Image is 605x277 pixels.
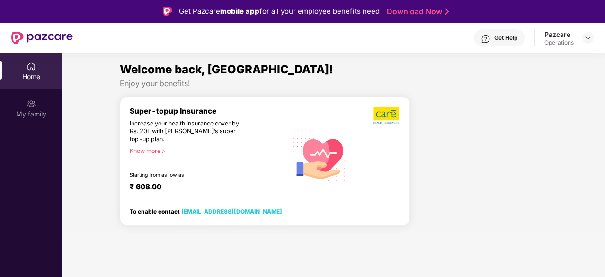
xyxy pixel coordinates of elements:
strong: mobile app [220,7,259,16]
img: New Pazcare Logo [11,32,73,44]
img: svg+xml;base64,PHN2ZyBpZD0iSG9tZSIgeG1sbnM9Imh0dHA6Ly93d3cudzMub3JnLzIwMDAvc3ZnIiB3aWR0aD0iMjAiIG... [27,62,36,71]
div: Pazcare [544,30,574,39]
img: svg+xml;base64,PHN2ZyBpZD0iSGVscC0zMngzMiIgeG1sbnM9Imh0dHA6Ly93d3cudzMub3JnLzIwMDAvc3ZnIiB3aWR0aD... [481,34,490,44]
div: ₹ 608.00 [130,182,278,194]
div: Operations [544,39,574,46]
span: right [160,149,166,154]
div: Get Pazcare for all your employee benefits need [179,6,380,17]
div: Know more [130,147,282,154]
span: Welcome back, [GEOGRAPHIC_DATA]! [120,63,333,76]
img: svg+xml;base64,PHN2ZyB4bWxucz0iaHR0cDovL3d3dy53My5vcmcvMjAwMC9zdmciIHhtbG5zOnhsaW5rPSJodHRwOi8vd3... [287,120,355,189]
a: Download Now [387,7,446,17]
div: To enable contact [130,208,282,214]
div: Starting from as low as [130,172,247,179]
img: Stroke [445,7,449,17]
div: Get Help [494,34,517,42]
div: Super-topup Insurance [130,107,287,116]
img: Logo [163,7,172,16]
img: b5dec4f62d2307b9de63beb79f102df3.png [373,107,400,125]
a: [EMAIL_ADDRESS][DOMAIN_NAME] [181,208,282,215]
div: Enjoy your benefits! [120,79,548,89]
img: svg+xml;base64,PHN2ZyBpZD0iRHJvcGRvd24tMzJ4MzIiIHhtbG5zPSJodHRwOi8vd3d3LnczLm9yZy8yMDAwL3N2ZyIgd2... [584,34,592,42]
div: Increase your health insurance cover by Rs. 20L with [PERSON_NAME]’s super top-up plan. [130,120,247,143]
img: svg+xml;base64,PHN2ZyB3aWR0aD0iMjAiIGhlaWdodD0iMjAiIHZpZXdCb3g9IjAgMCAyMCAyMCIgZmlsbD0ibm9uZSIgeG... [27,99,36,108]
